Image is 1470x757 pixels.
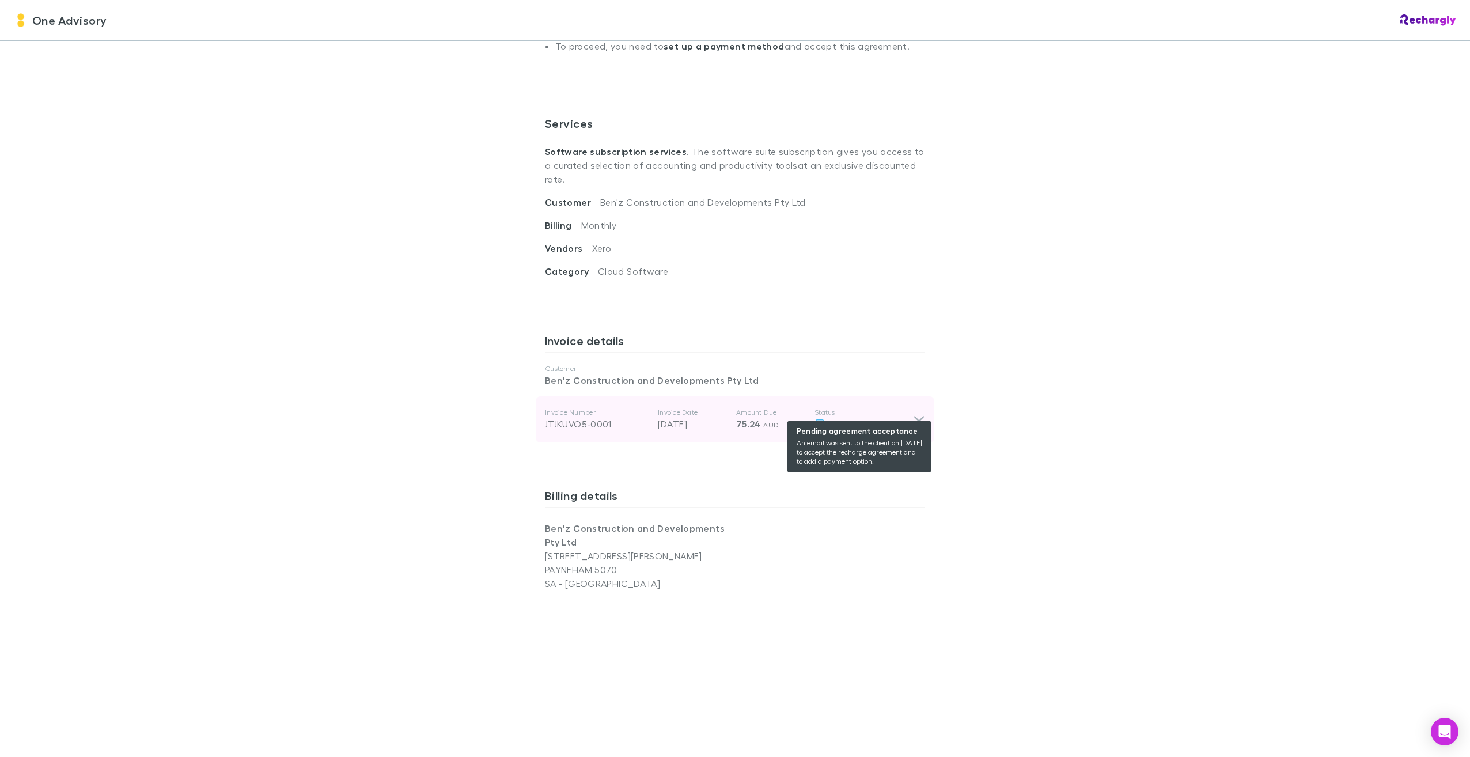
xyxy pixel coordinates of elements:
[555,40,925,61] li: To proceed, you need to and accept this agreement.
[658,417,727,431] p: [DATE]
[581,219,617,230] span: Monthly
[545,489,925,507] h3: Billing details
[829,418,877,429] span: Agreement
[545,243,592,254] span: Vendors
[545,146,687,157] strong: Software subscription services
[592,243,611,253] span: Xero
[736,408,805,417] p: Amount Due
[545,196,600,208] span: Customer
[598,266,668,277] span: Cloud Software
[736,418,761,430] span: 75.24
[545,364,925,373] p: Customer
[545,373,925,387] p: Ben'z Construction and Developments Pty Ltd
[545,417,649,431] div: JTJKUVO5-0001
[763,421,779,429] span: AUD
[1431,718,1458,745] div: Open Intercom Messenger
[814,408,913,417] p: Status
[32,12,107,29] span: One Advisory
[545,563,735,577] p: PAYNEHAM 5070
[545,116,925,135] h3: Services
[14,13,28,27] img: One Advisory's Logo
[600,196,806,207] span: Ben'z Construction and Developments Pty Ltd
[658,408,727,417] p: Invoice Date
[545,334,925,352] h3: Invoice details
[545,266,598,277] span: Category
[545,135,925,195] p: . The software suite subscription gives you access to a curated selection of accounting and produ...
[545,521,735,549] p: Ben'z Construction and Developments Pty Ltd
[1400,14,1456,26] img: Rechargly Logo
[545,549,735,563] p: [STREET_ADDRESS][PERSON_NAME]
[536,396,934,442] div: Invoice NumberJTJKUVO5-0001Invoice Date[DATE]Amount Due75.24 AUDStatus
[664,40,784,52] strong: set up a payment method
[545,577,735,591] p: SA - [GEOGRAPHIC_DATA]
[545,408,649,417] p: Invoice Number
[545,219,581,231] span: Billing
